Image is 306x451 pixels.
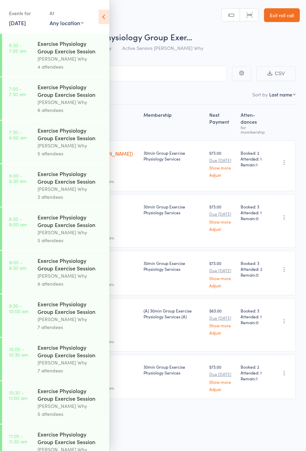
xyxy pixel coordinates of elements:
div: Exercise Physiology Group Exercise Session [38,387,103,402]
span: Attended: 1 [241,156,268,162]
div: Events for [9,8,43,19]
div: $73.00 [209,204,235,231]
div: [PERSON_NAME] Why [38,359,103,367]
div: Exercise Physiology Group Exercise Session [38,344,103,359]
div: Membership [141,108,207,137]
span: 0 [256,319,258,325]
div: 6 attendees [38,106,103,114]
a: Show more [209,323,235,328]
span: Exercise Physiology Group Exer… [68,31,192,42]
div: [PERSON_NAME] Why [38,228,103,236]
small: Due [DATE] [209,316,235,320]
span: Attended: 1 [241,314,268,319]
span: Remain: [241,319,268,325]
div: $73.00 [209,150,235,177]
div: Exercise Physiology Group Exercise Session [38,83,103,98]
div: Next Payment [207,108,238,137]
div: 30min Group Exercise Physiology Services [144,204,204,215]
div: Exercise Physiology Group Exercise Session [38,257,103,272]
div: [PERSON_NAME] Why [38,55,103,63]
div: Last name [269,91,292,98]
div: 7 attendees [38,323,103,331]
div: (A) 30min Group Exercise Physiology Services (A) [144,308,204,319]
a: Show more [209,165,235,170]
a: Adjust [209,173,235,177]
div: [PERSON_NAME] Why [38,142,103,150]
a: 10:30 -11:00 amExercise Physiology Group Exercise Session[PERSON_NAME] Why5 attendees [2,381,109,424]
span: 0 [256,272,258,278]
a: 7:30 -8:00 amExercise Physiology Group Exercise Session[PERSON_NAME] Why5 attendees [2,121,109,163]
div: 3 attendees [38,193,103,201]
span: Booked: 3 [241,260,268,266]
div: $73.00 [209,364,235,391]
div: 4 attendees [38,63,103,71]
span: 1 [256,162,257,167]
span: Attended: 1 [241,209,268,215]
div: Exercise Physiology Group Exercise Session [38,126,103,142]
time: 8:00 - 8:30 am [9,173,27,184]
div: $73.00 [209,260,235,287]
span: Booked: 2 [241,364,268,370]
time: 6:30 - 7:00 am [9,42,27,53]
a: [DATE] [9,19,26,27]
div: Exercise Physiology Group Exercise Session [38,430,103,445]
span: Remain: [241,162,268,167]
a: Adjust [209,330,235,335]
a: Adjust [209,387,235,391]
a: 8:00 -8:30 amExercise Physiology Group Exercise Session[PERSON_NAME] Why3 attendees [2,164,109,207]
span: 1 [256,376,257,381]
span: Booked: 2 [241,150,268,156]
span: Attended: 2 [241,266,268,272]
div: At [50,8,84,19]
span: Remain: [241,272,268,278]
span: Booked: 3 [241,308,268,314]
time: 10:30 - 11:00 am [9,390,28,401]
time: 9:00 - 9:30 am [9,259,27,270]
div: 7 attendees [38,367,103,375]
div: [PERSON_NAME] Why [38,315,103,323]
div: 8 attendees [38,280,103,288]
span: Attended: 1 [241,370,268,376]
input: Search by name [10,65,227,81]
span: 0 [256,215,258,221]
a: Adjust [209,283,235,288]
time: 10:00 - 10:30 am [9,346,28,357]
span: Active Seniors [PERSON_NAME] Why [122,44,203,51]
time: 7:00 - 7:30 am [9,86,26,97]
button: CSV [256,66,296,81]
div: Exercise Physiology Group Exercise Session [38,40,103,55]
a: 10:00 -10:30 amExercise Physiology Group Exercise Session[PERSON_NAME] Why7 attendees [2,338,109,380]
a: 9:30 -10:00 amExercise Physiology Group Exercise Session[PERSON_NAME] Why7 attendees [2,294,109,337]
div: $63.00 [209,308,235,335]
span: Booked: 3 [241,204,268,209]
a: Show more [209,380,235,384]
a: Exit roll call [264,8,300,22]
a: Adjust [209,227,235,231]
div: Exercise Physiology Group Exercise Session [38,170,103,185]
time: 9:30 - 10:00 am [9,303,29,314]
a: 8:30 -9:00 amExercise Physiology Group Exercise Session[PERSON_NAME] Why5 attendees [2,207,109,250]
div: 5 attendees [38,236,103,244]
div: Exercise Physiology Group Exercise Session [38,213,103,228]
a: Show more [209,276,235,280]
div: Atten­dances [238,108,271,137]
a: Show more [209,219,235,224]
time: 7:30 - 8:00 am [9,129,27,140]
div: 30min Group Exercise Physiology Services [144,364,204,376]
small: Due [DATE] [209,372,235,377]
div: [PERSON_NAME] Why [38,185,103,193]
div: 5 attendees [38,150,103,157]
time: 8:30 - 9:00 am [9,216,27,227]
div: 5 attendees [38,410,103,418]
div: 30min Group Exercise Physiology Services [144,260,204,272]
a: 9:00 -9:30 amExercise Physiology Group Exercise Session[PERSON_NAME] Why8 attendees [2,251,109,294]
div: for membership [241,125,268,134]
a: 6:30 -7:00 amExercise Physiology Group Exercise Session[PERSON_NAME] Why4 attendees [2,34,109,76]
small: Due [DATE] [209,158,235,163]
label: Sort by [252,91,268,98]
div: Any location [50,19,84,27]
span: Remain: [241,215,268,221]
a: 7:00 -7:30 amExercise Physiology Group Exercise Session[PERSON_NAME] Why6 attendees [2,77,109,120]
small: Due [DATE] [209,268,235,273]
span: Remain: [241,376,268,381]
